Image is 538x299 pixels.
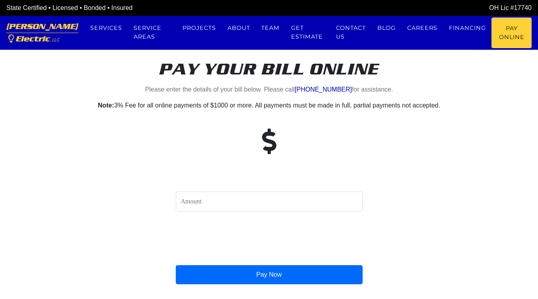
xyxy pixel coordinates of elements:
h2: Pay your bill online [49,60,490,79]
p: 3% Fee for all online payments of $1000 or more. All payments must be made in full, partial payme... [49,101,490,110]
a: Projects [177,18,221,39]
a: [PERSON_NAME] Electric, LLC [6,16,78,50]
a: Financing [443,18,491,39]
a: Get estimate [286,18,330,47]
button: Pay Now [176,265,363,284]
a: Team [256,18,286,39]
input: Amount [176,192,363,211]
div: OH Lic #17740 [269,3,532,13]
a: Pay Online [491,18,532,48]
a: Service Areas [128,18,177,47]
a: Services [85,18,128,39]
a: Blog [372,18,402,39]
strong: Note: [98,102,114,109]
span: , LLC [50,38,60,42]
a: [PHONE_NUMBER] [295,86,352,93]
a: About [221,18,256,39]
div: State Certified • Licensed • Bonded • Insured [6,3,269,13]
a: Careers [402,18,443,39]
a: Contact us [330,18,372,47]
p: Please enter the details of your bill below. Please call for assistance. [49,85,490,94]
